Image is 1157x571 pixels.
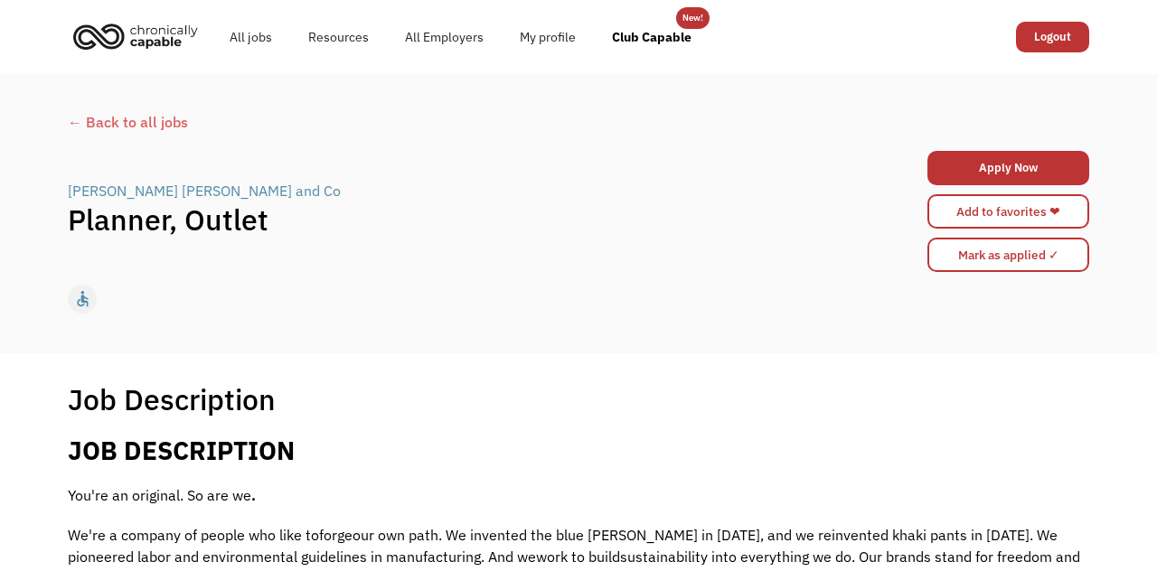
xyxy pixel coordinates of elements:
a: Club Capable [594,8,710,66]
p: You're an original. So are we [68,484,1089,506]
a: Logout [1016,22,1089,52]
span: work to build [536,548,620,566]
h1: Planner, Outlet [68,201,834,238]
a: All Employers [387,8,502,66]
a: All jobs [212,8,290,66]
a: My profile [502,8,594,66]
span: forge [319,526,353,544]
div: New! [682,7,703,29]
div: [PERSON_NAME] [PERSON_NAME] and Co [68,180,341,201]
a: home [68,16,212,56]
h1: Job Description [68,381,276,417]
a: ← Back to all jobs [68,111,1089,133]
div: accessible [73,285,92,313]
form: Mark as applied form [927,233,1089,276]
a: Resources [290,8,387,66]
a: [PERSON_NAME] [PERSON_NAME] and Co [68,180,345,201]
input: Mark as applied ✓ [927,238,1089,272]
b: . [251,486,256,504]
b: JOB DESCRIPTION [68,434,295,467]
a: Add to favorites ❤ [927,194,1089,229]
img: Chronically Capable logo [68,16,203,56]
a: Apply Now [927,151,1089,185]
